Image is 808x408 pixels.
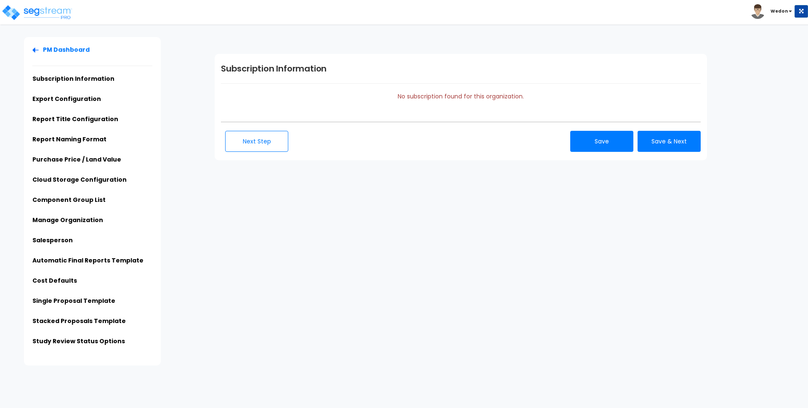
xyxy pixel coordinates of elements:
[32,45,90,54] a: PM Dashboard
[32,317,126,325] a: Stacked Proposals Template
[32,155,121,164] a: Purchase Price / Land Value
[32,74,114,83] a: Subscription Information
[771,8,788,14] b: Wedon
[398,92,524,101] span: No subscription found for this organization.
[32,95,101,103] a: Export Configuration
[32,48,39,53] img: Back
[32,256,144,265] a: Automatic Final Reports Template
[32,115,118,123] a: Report Title Configuration
[750,4,765,19] img: avatar.png
[32,216,103,224] a: Manage Organization
[570,131,633,152] button: Save
[32,196,106,204] a: Component Group List
[225,131,288,152] button: Next Step
[32,297,115,305] a: Single Proposal Template
[638,131,701,152] button: Save & Next
[32,175,127,184] a: Cloud Storage Configuration
[1,4,73,21] img: logo_pro_r.png
[32,337,125,345] a: Study Review Status Options
[221,62,701,75] h1: Subscription Information
[32,236,73,244] a: Salesperson
[32,276,77,285] a: Cost Defaults
[32,135,106,143] a: Report Naming Format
